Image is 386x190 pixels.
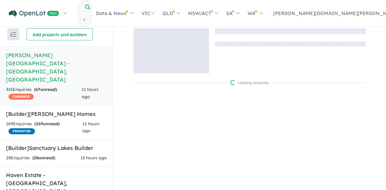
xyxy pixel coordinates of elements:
[8,128,35,134] span: PROMOTED
[6,120,82,135] div: 169 Enquir ies
[78,13,90,26] input: Try estate name, suburb, builder or developer
[184,3,222,24] a: NSW/ACT
[34,155,39,160] span: 28
[230,80,269,86] div: Loading enquiries
[8,94,34,100] span: CASHBACK
[137,3,158,24] a: VIC
[82,121,100,134] span: 12 hours ago
[10,32,16,37] img: sort.svg
[243,3,266,24] a: WA
[34,87,57,92] strong: ( unread)
[32,155,55,160] strong: ( unread)
[27,28,93,40] button: Add projects and builders
[222,3,243,24] a: SA
[82,87,99,99] span: 11 hours ago
[158,3,184,24] a: QLD
[92,3,137,24] a: Data & News
[36,87,40,92] span: 67
[34,121,60,126] strong: ( unread)
[36,121,43,126] span: 169
[6,86,82,101] div: 315 Enquir ies
[9,10,59,17] img: Openlot PRO Logo White
[6,110,107,118] h5: [Builder] [PERSON_NAME] Homes
[6,144,107,152] h5: [Builder] Sanctuary Lakes Builder
[81,155,107,160] span: 13 hours ago
[6,154,55,162] div: 28 Enquir ies
[6,51,107,84] h5: [PERSON_NAME][GEOGRAPHIC_DATA] - [GEOGRAPHIC_DATA] , [GEOGRAPHIC_DATA]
